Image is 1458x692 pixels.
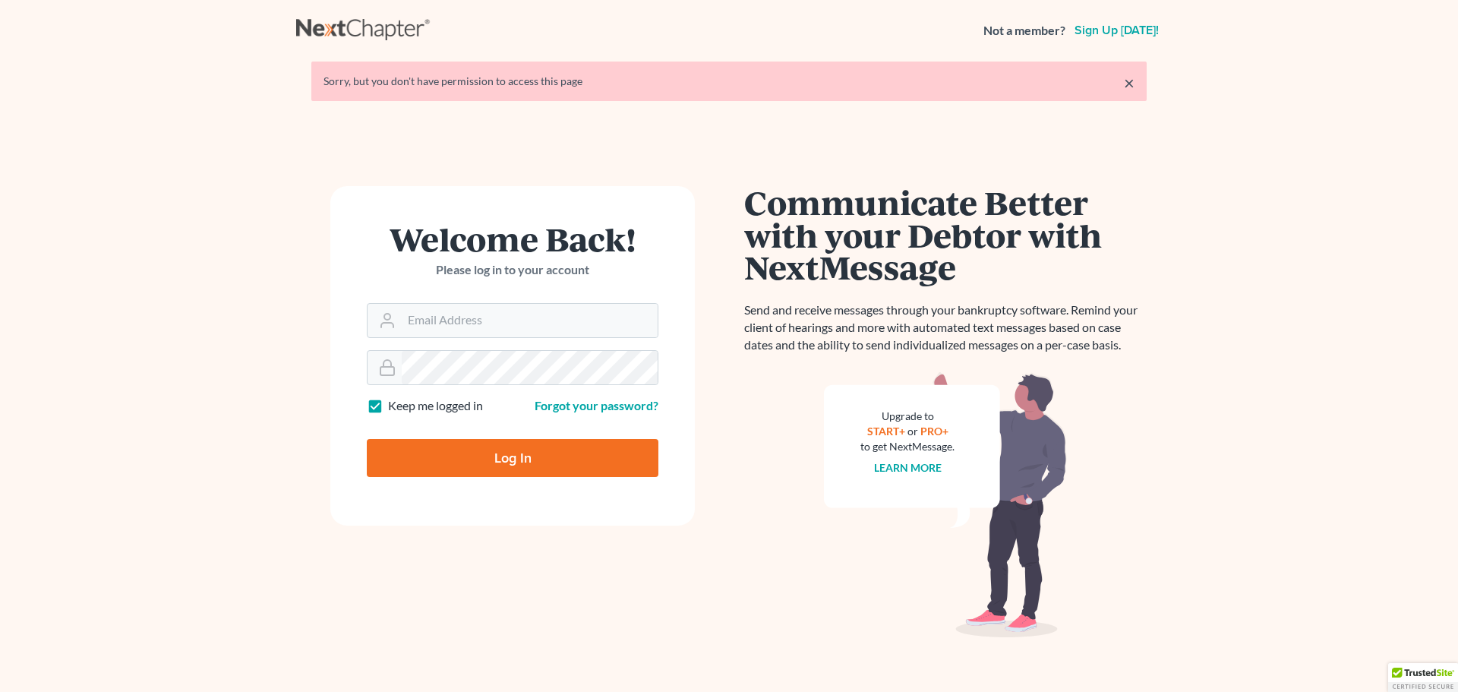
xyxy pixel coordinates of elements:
a: Forgot your password? [535,398,658,412]
h1: Welcome Back! [367,223,658,255]
div: TrustedSite Certified [1388,663,1458,692]
a: Learn more [874,461,942,474]
p: Send and receive messages through your bankruptcy software. Remind your client of hearings and mo... [744,302,1147,354]
div: to get NextMessage. [860,439,955,454]
div: Upgrade to [860,409,955,424]
a: PRO+ [920,425,948,438]
input: Log In [367,439,658,477]
p: Please log in to your account [367,261,658,279]
span: or [907,425,918,438]
a: Sign up [DATE]! [1071,24,1162,36]
h1: Communicate Better with your Debtor with NextMessage [744,186,1147,283]
a: × [1124,74,1135,92]
a: START+ [867,425,905,438]
div: Sorry, but you don't have permission to access this page [323,74,1135,89]
strong: Not a member? [983,22,1065,39]
label: Keep me logged in [388,397,483,415]
input: Email Address [402,304,658,337]
img: nextmessage_bg-59042aed3d76b12b5cd301f8e5b87938c9018125f34e5fa2b7a6b67550977c72.svg [824,372,1067,638]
